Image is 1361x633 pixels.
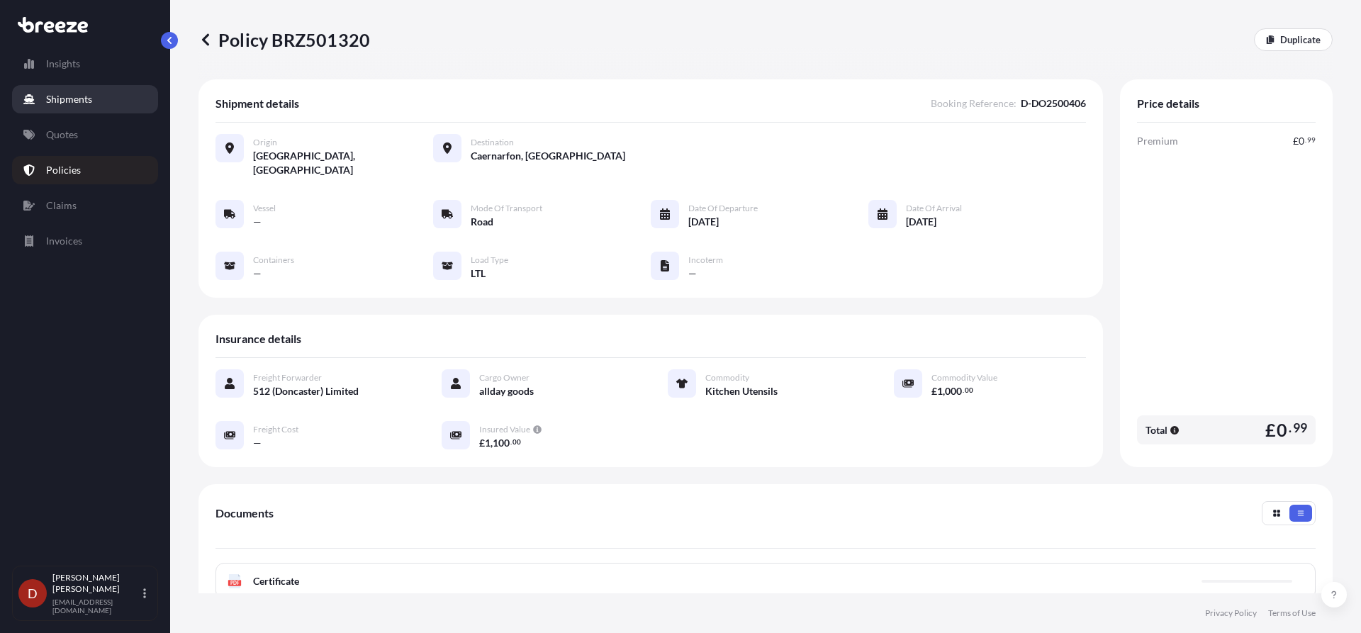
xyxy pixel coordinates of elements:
[52,598,140,615] p: [EMAIL_ADDRESS][DOMAIN_NAME]
[493,438,510,448] span: 100
[12,121,158,149] a: Quotes
[931,96,1016,111] span: Booking Reference :
[253,203,276,214] span: Vessel
[1021,96,1086,111] span: D-DO2500406
[1305,138,1306,142] span: .
[1137,96,1199,111] span: Price details
[945,386,962,396] span: 000
[52,572,140,595] p: [PERSON_NAME] [PERSON_NAME]
[513,439,521,444] span: 00
[705,384,778,398] span: Kitchen Utensils
[906,215,936,229] span: [DATE]
[253,215,262,229] span: —
[479,424,530,435] span: Insured Value
[46,128,78,142] p: Quotes
[253,424,298,435] span: Freight Cost
[479,438,485,448] span: £
[198,28,370,51] p: Policy BRZ501320
[215,96,299,111] span: Shipment details
[688,254,723,266] span: Incoterm
[46,198,77,213] p: Claims
[931,386,937,396] span: £
[1268,607,1316,619] a: Terms of Use
[1293,424,1307,432] span: 99
[688,267,697,281] span: —
[471,149,625,163] span: Caernarfon, [GEOGRAPHIC_DATA]
[1265,421,1276,439] span: £
[510,439,512,444] span: .
[46,234,82,248] p: Invoices
[230,581,240,586] text: PDF
[471,267,486,281] span: LTL
[1146,423,1167,437] span: Total
[471,215,493,229] span: Road
[253,267,262,281] span: —
[688,203,758,214] span: Date of Departure
[1277,421,1287,439] span: 0
[12,85,158,113] a: Shipments
[46,92,92,106] p: Shipments
[215,506,274,520] span: Documents
[253,384,359,398] span: 512 (Doncaster) Limited
[705,372,749,383] span: Commodity
[253,574,299,588] span: Certificate
[943,386,945,396] span: ,
[485,438,491,448] span: 1
[471,254,508,266] span: Load Type
[1293,136,1299,146] span: £
[937,386,943,396] span: 1
[491,438,493,448] span: ,
[253,372,322,383] span: Freight Forwarder
[1205,607,1257,619] a: Privacy Policy
[1307,138,1316,142] span: 99
[253,254,294,266] span: Containers
[12,156,158,184] a: Policies
[479,372,530,383] span: Cargo Owner
[1254,28,1333,51] a: Duplicate
[28,586,38,600] span: D
[479,384,534,398] span: allday goods
[12,191,158,220] a: Claims
[46,163,81,177] p: Policies
[253,149,433,177] span: [GEOGRAPHIC_DATA], [GEOGRAPHIC_DATA]
[931,372,997,383] span: Commodity Value
[12,50,158,78] a: Insights
[906,203,962,214] span: Date of Arrival
[46,57,80,71] p: Insights
[965,388,973,393] span: 00
[1299,136,1304,146] span: 0
[253,137,277,148] span: Origin
[963,388,964,393] span: .
[1137,134,1178,148] span: Premium
[471,137,514,148] span: Destination
[215,332,301,346] span: Insurance details
[253,436,262,450] span: —
[1289,424,1292,432] span: .
[471,203,542,214] span: Mode of Transport
[12,227,158,255] a: Invoices
[1280,33,1321,47] p: Duplicate
[688,215,719,229] span: [DATE]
